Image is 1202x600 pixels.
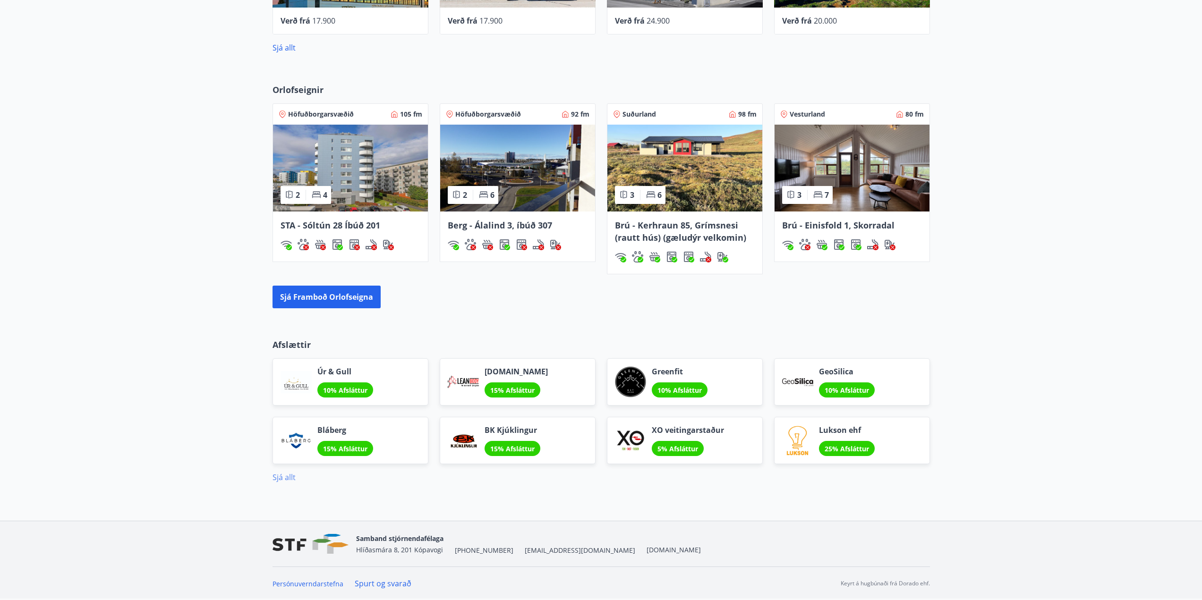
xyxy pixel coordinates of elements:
[440,125,595,211] img: Paella dish
[332,239,343,250] img: Dl16BY4EX9PAW649lg1C3oBuIaAsR6QVDQBO2cTm.svg
[850,239,861,250] div: Þurrkari
[356,545,443,554] span: Hlíðasmára 8, 201 Kópavogi
[448,239,459,250] img: HJRyFFsYp6qjeUYhR4dAD8CaCEsnIFYZ05miwXoh.svg
[366,239,377,250] img: QNIUl6Cv9L9rHgMXwuzGLuiJOj7RKqxk9mBFPqjq.svg
[790,110,825,119] span: Vesturland
[717,251,728,262] img: nH7E6Gw2rvWFb8XaSdRp44dhkQaj4PJkOoRYItBQ.svg
[315,239,326,250] div: Heitur pottur
[455,110,521,119] span: Höfuðborgarsvæðið
[615,251,626,262] div: Þráðlaust net
[615,220,746,243] span: Brú - Kerhraun 85, Grímsnesi (rautt hús) (gæludýr velkomin)
[884,239,895,250] div: Hleðslustöð fyrir rafbíla
[383,239,394,250] img: nH7E6Gw2rvWFb8XaSdRp44dhkQaj4PJkOoRYItBQ.svg
[630,190,634,200] span: 3
[485,366,548,377] span: [DOMAIN_NAME]
[448,220,552,231] span: Berg - Álalind 3, íbúð 307
[482,239,493,250] div: Heitur pottur
[355,578,411,589] a: Spurt og svarað
[666,251,677,262] div: Þvottavél
[797,190,801,200] span: 3
[485,425,540,435] span: BK Kjúklingur
[775,125,929,211] img: Paella dish
[525,546,635,555] span: [EMAIL_ADDRESS][DOMAIN_NAME]
[463,190,467,200] span: 2
[490,190,494,200] span: 6
[666,251,677,262] img: Dl16BY4EX9PAW649lg1C3oBuIaAsR6QVDQBO2cTm.svg
[490,386,535,395] span: 15% Afsláttur
[349,239,360,250] div: Þurrkari
[825,190,829,200] span: 7
[273,338,930,351] p: Afslættir
[799,239,810,250] img: pxcaIm5dSOV3FS4whs1soiYWTwFQvksT25a9J10C.svg
[607,125,762,211] img: Paella dish
[448,16,477,26] span: Verð frá
[816,239,827,250] div: Heitur pottur
[825,444,869,453] span: 25% Afsláttur
[323,190,327,200] span: 4
[281,239,292,250] img: HJRyFFsYp6qjeUYhR4dAD8CaCEsnIFYZ05miwXoh.svg
[833,239,844,250] div: Þvottavél
[366,239,377,250] div: Reykingar / Vape
[700,251,711,262] div: Reykingar / Vape
[782,239,793,250] img: HJRyFFsYp6qjeUYhR4dAD8CaCEsnIFYZ05miwXoh.svg
[867,239,878,250] div: Reykingar / Vape
[819,366,875,377] span: GeoSilica
[533,239,544,250] img: QNIUl6Cv9L9rHgMXwuzGLuiJOj7RKqxk9mBFPqjq.svg
[652,366,708,377] span: Greenfit
[273,42,296,53] a: Sjá allt
[657,386,702,395] span: 10% Afsláttur
[490,444,535,453] span: 15% Afsláttur
[683,251,694,262] div: Þurrkari
[317,425,373,435] span: Bláberg
[356,534,443,543] span: Samband stjórnendafélaga
[298,239,309,250] img: pxcaIm5dSOV3FS4whs1soiYWTwFQvksT25a9J10C.svg
[273,579,343,588] a: Persónuverndarstefna
[465,239,476,250] img: pxcaIm5dSOV3FS4whs1soiYWTwFQvksT25a9J10C.svg
[850,239,861,250] img: hddCLTAnxqFUMr1fxmbGG8zWilo2syolR0f9UjPn.svg
[833,239,844,250] img: Dl16BY4EX9PAW649lg1C3oBuIaAsR6QVDQBO2cTm.svg
[400,110,422,119] span: 105 fm
[683,251,694,262] img: hddCLTAnxqFUMr1fxmbGG8zWilo2syolR0f9UjPn.svg
[273,534,349,554] img: vjCaq2fThgY3EUYqSgpjEiBg6WP39ov69hlhuPVN.png
[533,239,544,250] div: Reykingar / Vape
[479,16,503,26] span: 17.900
[657,444,698,453] span: 5% Afsláttur
[281,220,380,231] span: STA - Sóltún 28 Íbúð 201
[281,239,292,250] div: Þráðlaust net
[273,286,381,308] button: Sjá framboð orlofseigna
[499,239,510,250] img: Dl16BY4EX9PAW649lg1C3oBuIaAsR6QVDQBO2cTm.svg
[867,239,878,250] img: QNIUl6Cv9L9rHgMXwuzGLuiJOj7RKqxk9mBFPqjq.svg
[814,16,837,26] span: 20.000
[448,239,459,250] div: Þráðlaust net
[615,16,645,26] span: Verð frá
[615,251,626,262] img: HJRyFFsYp6qjeUYhR4dAD8CaCEsnIFYZ05miwXoh.svg
[649,251,660,262] img: h89QDIuHlAdpqTriuIvuEWkTH976fOgBEOOeu1mi.svg
[315,239,326,250] img: h89QDIuHlAdpqTriuIvuEWkTH976fOgBEOOeu1mi.svg
[647,16,670,26] span: 24.900
[819,425,875,435] span: Lukson ehf
[657,190,662,200] span: 6
[649,251,660,262] div: Heitur pottur
[349,239,360,250] img: hddCLTAnxqFUMr1fxmbGG8zWilo2syolR0f9UjPn.svg
[905,110,924,119] span: 80 fm
[312,16,335,26] span: 17.900
[841,579,930,588] p: Keyrt á hugbúnaði frá Dorado ehf.
[516,239,527,250] img: hddCLTAnxqFUMr1fxmbGG8zWilo2syolR0f9UjPn.svg
[571,110,589,119] span: 92 fm
[550,239,561,250] div: Hleðslustöð fyrir rafbíla
[383,239,394,250] div: Hleðslustöð fyrir rafbíla
[482,239,493,250] img: h89QDIuHlAdpqTriuIvuEWkTH976fOgBEOOeu1mi.svg
[816,239,827,250] img: h89QDIuHlAdpqTriuIvuEWkTH976fOgBEOOeu1mi.svg
[298,239,309,250] div: Gæludýr
[323,444,367,453] span: 15% Afsláttur
[622,110,656,119] span: Suðurland
[288,110,354,119] span: Höfuðborgarsvæðið
[782,16,812,26] span: Verð frá
[738,110,757,119] span: 98 fm
[717,251,728,262] div: Hleðslustöð fyrir rafbíla
[782,239,793,250] div: Þráðlaust net
[825,386,869,395] span: 10% Afsláttur
[499,239,510,250] div: Þvottavél
[323,386,367,395] span: 10% Afsláttur
[273,125,428,211] img: Paella dish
